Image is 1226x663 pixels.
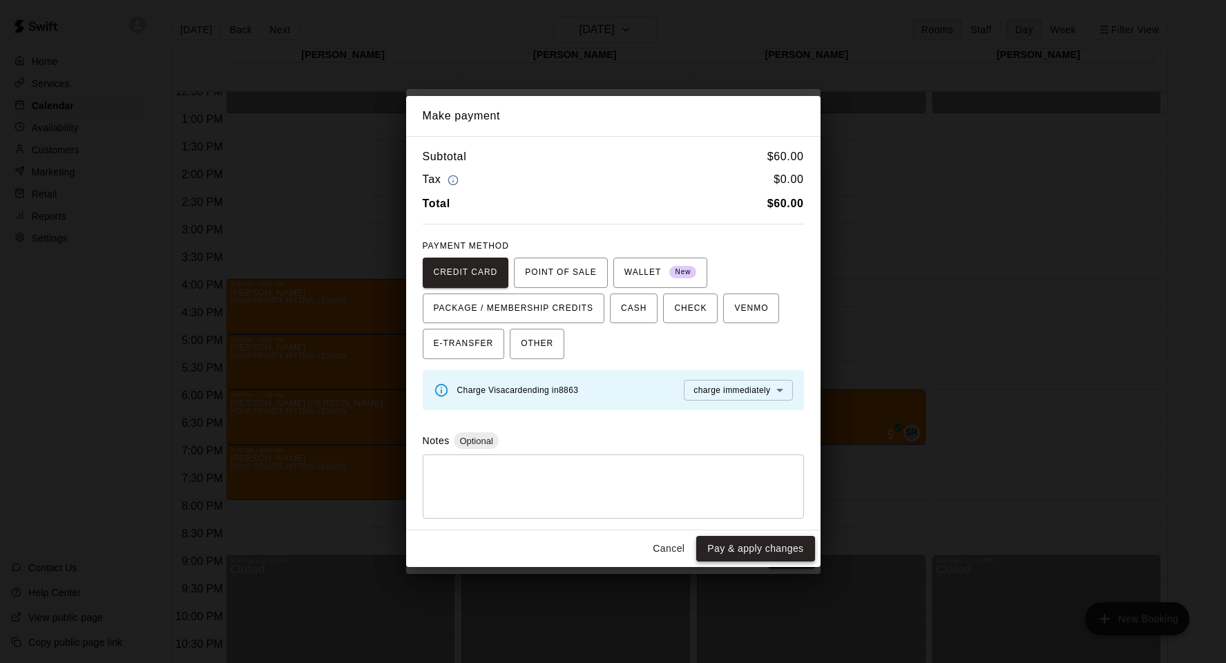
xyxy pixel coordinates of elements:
h6: Tax [423,171,463,189]
span: New [669,263,696,282]
button: WALLET New [613,258,708,288]
button: CHECK [663,294,718,324]
h6: $ 0.00 [774,171,803,189]
button: Pay & apply changes [696,536,814,561]
button: Cancel [646,536,691,561]
span: Charge Visa card ending in 8863 [457,385,579,395]
span: VENMO [734,298,768,320]
span: WALLET [624,262,697,284]
button: PACKAGE / MEMBERSHIP CREDITS [423,294,605,324]
span: E-TRANSFER [434,333,494,355]
span: CHECK [674,298,707,320]
b: Total [423,198,450,209]
span: charge immediately [693,385,770,395]
button: OTHER [510,329,564,359]
button: CREDIT CARD [423,258,509,288]
button: POINT OF SALE [514,258,607,288]
span: CASH [621,298,646,320]
span: PACKAGE / MEMBERSHIP CREDITS [434,298,594,320]
h6: $ 60.00 [767,148,804,166]
span: OTHER [521,333,553,355]
span: POINT OF SALE [525,262,596,284]
span: Optional [454,436,498,446]
h2: Make payment [406,96,821,136]
h6: Subtotal [423,148,467,166]
span: PAYMENT METHOD [423,241,509,251]
button: E-TRANSFER [423,329,505,359]
b: $ 60.00 [767,198,804,209]
span: CREDIT CARD [434,262,498,284]
label: Notes [423,435,450,446]
button: VENMO [723,294,779,324]
button: CASH [610,294,658,324]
